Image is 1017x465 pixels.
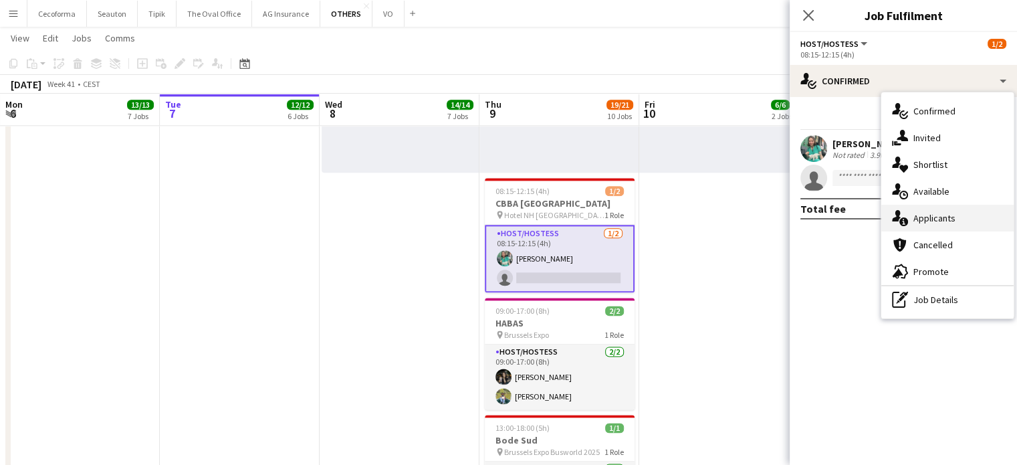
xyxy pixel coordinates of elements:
[604,447,624,457] span: 1 Role
[372,1,405,27] button: VO
[138,1,177,27] button: Tipik
[913,266,949,278] span: Promote
[252,1,320,27] button: AG Insurance
[320,1,372,27] button: OTHERS
[800,39,859,49] span: Host/Hostess
[11,32,29,44] span: View
[645,98,655,110] span: Fri
[27,1,87,27] button: Cecoforma
[913,239,953,251] span: Cancelled
[100,29,140,47] a: Comms
[485,434,635,446] h3: Bode Sud
[165,98,181,110] span: Tue
[604,330,624,340] span: 1 Role
[288,111,313,121] div: 6 Jobs
[177,1,252,27] button: The Oval Office
[485,225,635,292] app-card-role: Host/Hostess1/208:15-12:15 (4h)[PERSON_NAME]
[447,100,473,110] span: 14/14
[43,32,58,44] span: Edit
[105,32,135,44] span: Comms
[913,212,955,224] span: Applicants
[832,138,909,150] div: [PERSON_NAME]
[3,106,23,121] span: 6
[605,423,624,433] span: 1/1
[913,132,941,144] span: Invited
[913,185,949,197] span: Available
[504,210,604,220] span: Hotel NH [GEOGRAPHIC_DATA] Berlaymont
[485,317,635,329] h3: HABAS
[5,29,35,47] a: View
[881,286,1014,313] div: Job Details
[800,50,1006,60] div: 08:15-12:15 (4h)
[485,178,635,292] app-job-card: 08:15-12:15 (4h)1/2CBBA [GEOGRAPHIC_DATA] Hotel NH [GEOGRAPHIC_DATA] Berlaymont1 RoleHost/Hostess...
[604,210,624,220] span: 1 Role
[325,98,342,110] span: Wed
[988,39,1006,49] span: 1/2
[66,29,97,47] a: Jobs
[483,106,501,121] span: 9
[772,111,792,121] div: 2 Jobs
[44,79,78,89] span: Week 41
[606,100,633,110] span: 19/21
[867,150,893,160] div: 3.9km
[790,7,1017,24] h3: Job Fulfilment
[485,298,635,409] app-job-card: 09:00-17:00 (8h)2/2HABAS Brussels Expo1 RoleHost/Hostess2/209:00-17:00 (8h)[PERSON_NAME][PERSON_N...
[5,98,23,110] span: Mon
[605,186,624,196] span: 1/2
[485,197,635,209] h3: CBBA [GEOGRAPHIC_DATA]
[287,100,314,110] span: 12/12
[485,98,501,110] span: Thu
[495,423,550,433] span: 13:00-18:00 (5h)
[504,330,549,340] span: Brussels Expo
[163,106,181,121] span: 7
[790,65,1017,97] div: Confirmed
[495,186,550,196] span: 08:15-12:15 (4h)
[605,306,624,316] span: 2/2
[913,105,955,117] span: Confirmed
[127,100,154,110] span: 13/13
[800,202,846,215] div: Total fee
[83,79,100,89] div: CEST
[832,150,867,160] div: Not rated
[87,1,138,27] button: Seauton
[72,32,92,44] span: Jobs
[771,100,790,110] span: 6/6
[37,29,64,47] a: Edit
[495,306,550,316] span: 09:00-17:00 (8h)
[643,106,655,121] span: 10
[504,447,600,457] span: Brussels Expo Busworld 2025
[447,111,473,121] div: 7 Jobs
[913,159,947,171] span: Shortlist
[607,111,633,121] div: 10 Jobs
[800,39,869,49] button: Host/Hostess
[128,111,153,121] div: 7 Jobs
[11,78,41,91] div: [DATE]
[323,106,342,121] span: 8
[485,345,635,409] app-card-role: Host/Hostess2/209:00-17:00 (8h)[PERSON_NAME][PERSON_NAME]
